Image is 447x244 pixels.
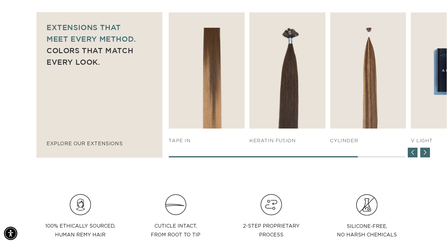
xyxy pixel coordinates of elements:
div: Previous slide [408,148,418,157]
div: 6 / 7 [330,12,406,144]
p: Cuticle intact, from root to tip [151,222,200,239]
iframe: Chat Widget [417,215,447,244]
h4: TAPE IN [168,138,244,144]
img: Group.png [356,194,377,215]
img: Hair_Icon_e13bf847-e4cc-4568-9d64-78eb6e132bb2.png [261,194,282,215]
img: Clip_path_group_11631e23-4577-42dd-b462-36179a27abaf.png [165,194,186,215]
p: Colors that match every look. [47,45,152,68]
p: Extensions that [47,22,152,33]
div: Next slide [420,148,430,157]
p: 100% Ethically sourced, Human Remy Hair [45,222,115,239]
div: 4 / 7 [168,12,244,144]
p: 2-step proprietary process [243,222,300,239]
p: explore our extensions [47,139,152,148]
div: Accessibility Menu [4,227,17,240]
p: Silicone-Free, No Harsh Chemicals [337,222,397,240]
p: meet every method. [47,33,152,45]
img: Hair_Icon_a70f8c6f-f1c4-41e1-8dbd-f323a2e654e6.png [70,194,91,215]
h4: Cylinder [330,138,406,144]
div: 5 / 7 [249,12,325,144]
h4: KERATIN FUSION [249,138,325,144]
